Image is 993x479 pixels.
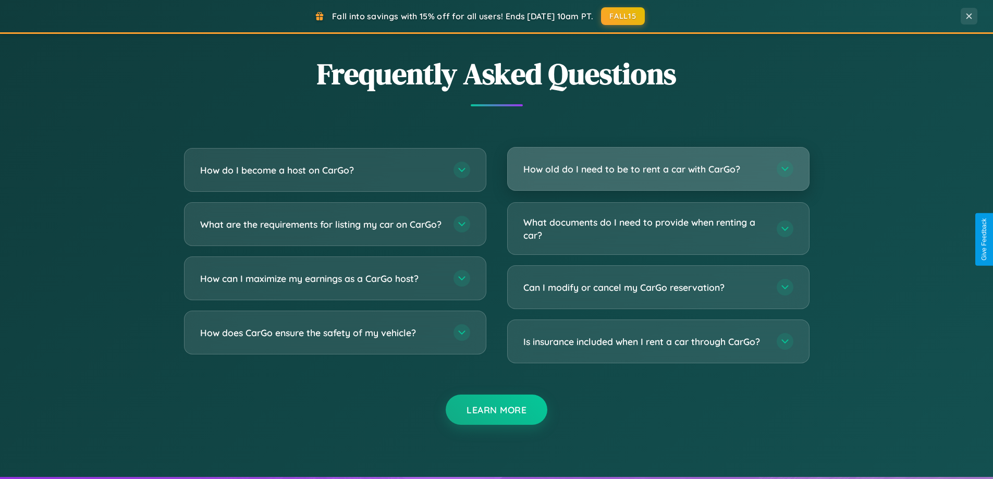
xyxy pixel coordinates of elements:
h3: How old do I need to be to rent a car with CarGo? [523,163,766,176]
button: Learn More [446,395,547,425]
h2: Frequently Asked Questions [184,54,810,94]
h3: Can I modify or cancel my CarGo reservation? [523,281,766,294]
div: Give Feedback [980,218,988,261]
h3: What are the requirements for listing my car on CarGo? [200,218,443,231]
h3: What documents do I need to provide when renting a car? [523,216,766,241]
h3: How can I maximize my earnings as a CarGo host? [200,272,443,285]
span: Fall into savings with 15% off for all users! Ends [DATE] 10am PT. [332,11,593,21]
h3: How does CarGo ensure the safety of my vehicle? [200,326,443,339]
h3: How do I become a host on CarGo? [200,164,443,177]
h3: Is insurance included when I rent a car through CarGo? [523,335,766,348]
button: FALL15 [601,7,645,25]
